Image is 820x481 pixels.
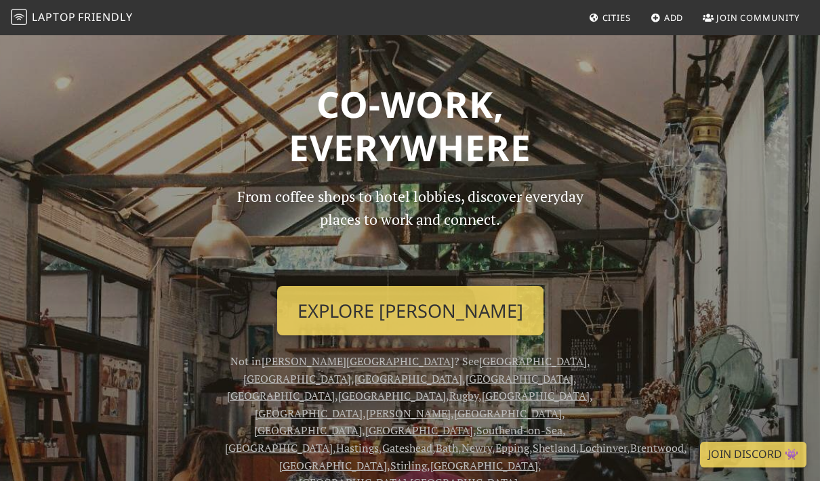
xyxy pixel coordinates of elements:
[716,12,800,24] span: Join Community
[390,458,427,473] a: Stirling
[495,440,529,455] a: Epping
[462,440,492,455] a: Newry
[449,388,478,403] a: Rugby
[366,406,451,421] a: [PERSON_NAME]
[579,440,627,455] a: Lochinver
[254,423,362,438] a: [GEOGRAPHIC_DATA]
[11,9,27,25] img: LaptopFriendly
[78,9,132,24] span: Friendly
[255,406,363,421] a: [GEOGRAPHIC_DATA]
[365,423,473,438] a: [GEOGRAPHIC_DATA]
[533,440,576,455] a: Shetland
[336,440,379,455] a: Hastings
[436,440,458,455] a: Bath
[262,354,454,369] a: [PERSON_NAME][GEOGRAPHIC_DATA]
[11,6,133,30] a: LaptopFriendly LaptopFriendly
[32,9,76,24] span: Laptop
[454,406,562,421] a: [GEOGRAPHIC_DATA]
[466,371,573,386] a: [GEOGRAPHIC_DATA]
[697,5,805,30] a: Join Community
[430,458,538,473] a: [GEOGRAPHIC_DATA]
[354,371,462,386] a: [GEOGRAPHIC_DATA]
[645,5,689,30] a: Add
[279,458,387,473] a: [GEOGRAPHIC_DATA]
[32,83,788,169] h1: Co-work, Everywhere
[479,354,587,369] a: [GEOGRAPHIC_DATA]
[227,388,335,403] a: [GEOGRAPHIC_DATA]
[700,442,806,467] a: Join Discord 👾
[482,388,590,403] a: [GEOGRAPHIC_DATA]
[225,440,333,455] a: [GEOGRAPHIC_DATA]
[630,440,684,455] a: Brentwood
[583,5,636,30] a: Cities
[243,371,351,386] a: [GEOGRAPHIC_DATA]
[277,286,544,336] a: Explore [PERSON_NAME]
[225,185,595,275] p: From coffee shops to hotel lobbies, discover everyday places to work and connect.
[338,388,446,403] a: [GEOGRAPHIC_DATA]
[382,440,432,455] a: Gateshead
[664,12,684,24] span: Add
[476,423,562,438] a: Southend-on-Sea
[602,12,631,24] span: Cities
